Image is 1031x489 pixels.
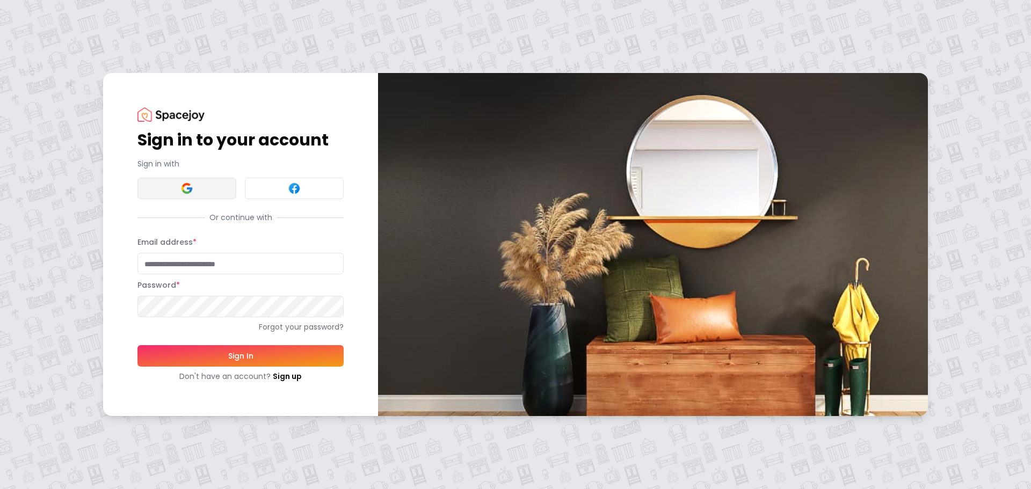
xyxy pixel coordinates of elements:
[273,371,302,382] a: Sign up
[137,280,180,290] label: Password
[137,322,344,332] a: Forgot your password?
[205,212,277,223] span: Or continue with
[137,130,344,150] h1: Sign in to your account
[137,345,344,367] button: Sign In
[137,158,344,169] p: Sign in with
[180,182,193,195] img: Google signin
[288,182,301,195] img: Facebook signin
[137,107,205,122] img: Spacejoy Logo
[137,371,344,382] div: Don't have an account?
[378,73,928,416] img: banner
[137,237,197,247] label: Email address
